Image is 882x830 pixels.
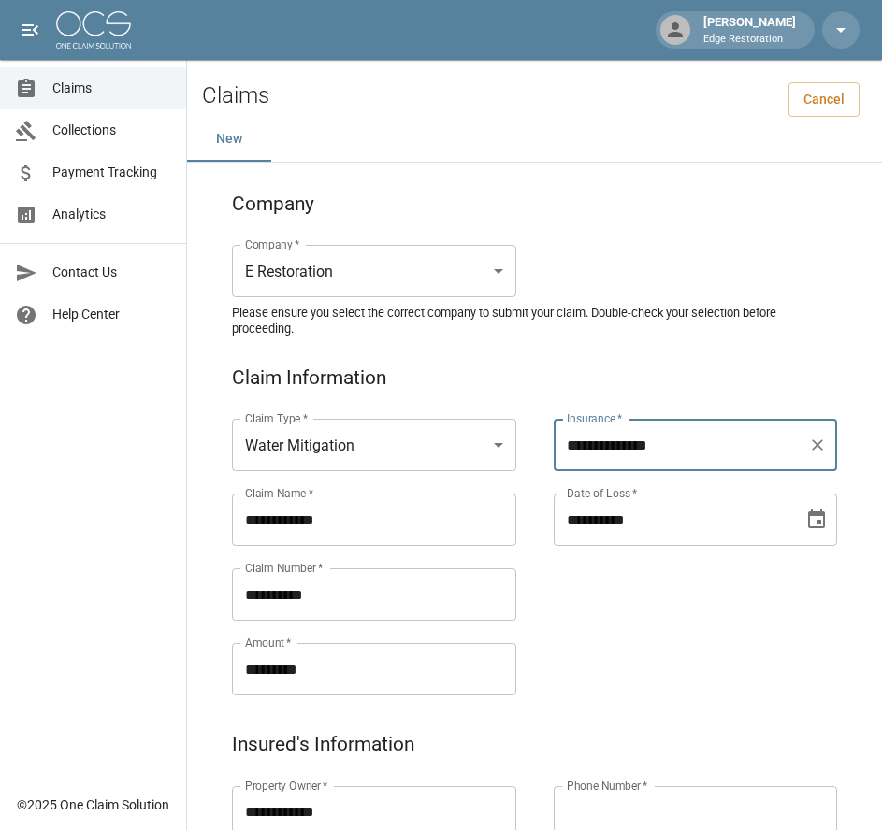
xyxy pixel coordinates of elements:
span: Collections [52,121,171,140]
label: Amount [245,635,292,651]
div: E Restoration [232,245,516,297]
button: open drawer [11,11,49,49]
button: New [187,117,271,162]
div: [PERSON_NAME] [696,13,803,47]
h2: Claims [202,82,269,109]
span: Payment Tracking [52,163,171,182]
p: Edge Restoration [703,32,796,48]
label: Claim Number [245,560,323,576]
label: Phone Number [567,778,647,794]
label: Company [245,236,300,252]
div: © 2025 One Claim Solution [17,795,169,814]
div: dynamic tabs [187,117,882,162]
div: Water Mitigation [232,419,516,471]
h5: Please ensure you select the correct company to submit your claim. Double-check your selection be... [232,305,837,336]
label: Claim Type [245,410,308,426]
label: Property Owner [245,778,328,794]
button: Clear [804,432,831,458]
label: Insurance [567,410,622,426]
a: Cancel [788,82,860,117]
span: Contact Us [52,263,171,282]
img: ocs-logo-white-transparent.png [56,11,131,49]
span: Help Center [52,305,171,324]
label: Claim Name [245,485,313,501]
span: Claims [52,79,171,98]
label: Date of Loss [567,485,637,501]
span: Analytics [52,205,171,224]
button: Choose date [798,501,835,538]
